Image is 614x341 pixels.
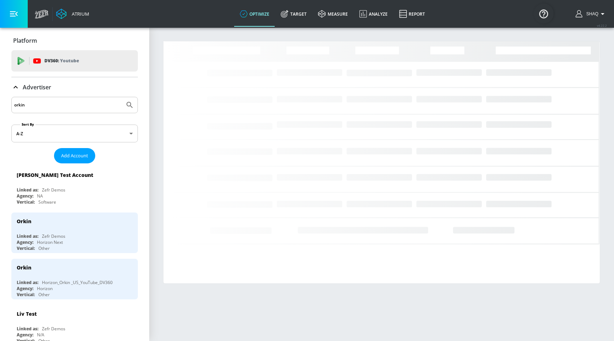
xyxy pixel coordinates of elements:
[17,187,38,193] div: Linked as:
[54,148,95,163] button: Add Account
[11,50,138,72] div: DV360: Youtube
[56,9,89,19] a: Atrium
[17,245,35,251] div: Vertical:
[17,310,37,317] div: Liv Test
[38,292,50,298] div: Other
[11,213,138,253] div: OrkinLinked as:Zefr DemosAgency:Horizon NextVertical:Other
[17,239,33,245] div: Agency:
[37,239,63,245] div: Horizon Next
[122,97,138,113] button: Submit Search
[17,218,31,225] div: Orkin
[17,292,35,298] div: Vertical:
[11,31,138,51] div: Platform
[11,77,138,97] div: Advertiser
[60,57,79,64] p: Youtube
[393,1,431,27] a: Report
[17,172,93,178] div: [PERSON_NAME] Test Account
[17,279,38,285] div: Linked as:
[23,83,51,91] p: Advertiser
[20,122,36,127] label: Sort By
[42,279,113,285] div: Horizon_Orkin _US_YouTube_DV360
[14,100,122,110] input: Search by name
[17,285,33,292] div: Agency:
[13,37,37,44] p: Platform
[37,332,44,338] div: N/A
[17,233,38,239] div: Linked as:
[354,1,393,27] a: Analyze
[61,152,88,160] span: Add Account
[534,4,554,23] button: Open Resource Center
[312,1,354,27] a: measure
[583,11,598,16] span: login as: shaquille.huang@zefr.com
[37,193,43,199] div: NA
[11,166,138,207] div: [PERSON_NAME] Test AccountLinked as:Zefr DemosAgency:NAVertical:Software
[69,11,89,17] div: Atrium
[17,326,38,332] div: Linked as:
[597,23,607,27] span: v 4.22.2
[17,199,35,205] div: Vertical:
[17,193,33,199] div: Agency:
[44,57,79,65] p: DV360:
[42,233,65,239] div: Zefr Demos
[234,1,275,27] a: optimize
[11,125,138,142] div: A-Z
[11,259,138,299] div: OrkinLinked as:Horizon_Orkin _US_YouTube_DV360Agency:HorizonVertical:Other
[38,199,56,205] div: Software
[17,264,31,271] div: Orkin
[275,1,312,27] a: Target
[576,10,607,18] button: Shaq
[42,326,65,332] div: Zefr Demos
[37,285,53,292] div: Horizon
[17,332,33,338] div: Agency:
[38,245,50,251] div: Other
[42,187,65,193] div: Zefr Demos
